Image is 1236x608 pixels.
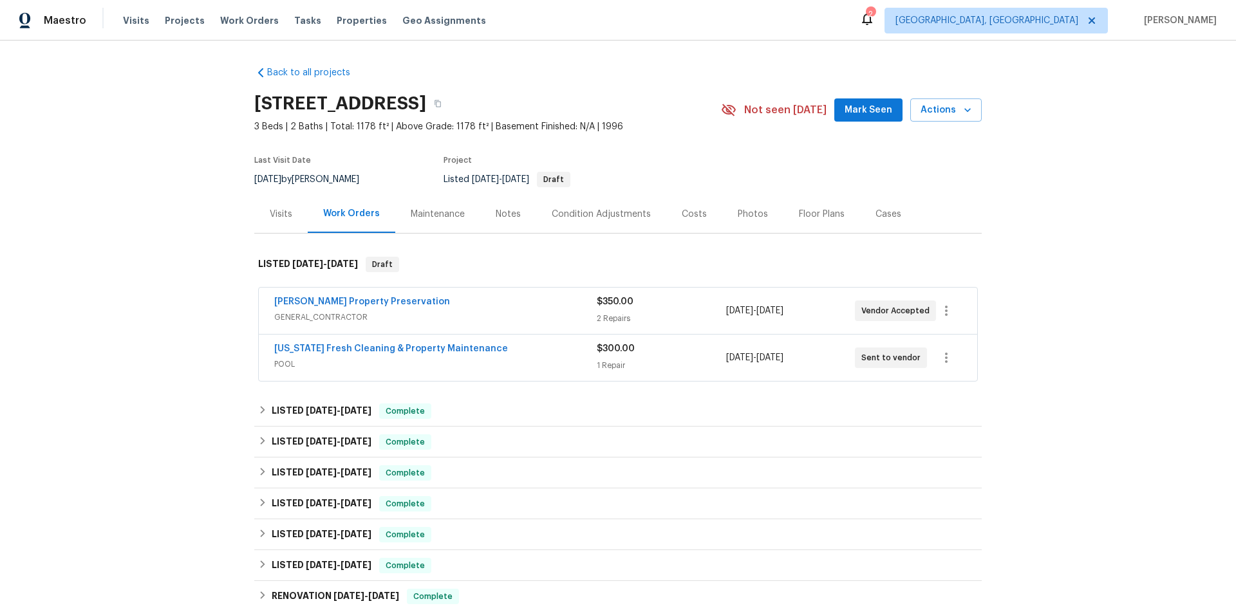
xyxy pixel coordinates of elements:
[472,175,529,184] span: -
[306,437,371,446] span: -
[254,488,982,519] div: LISTED [DATE]-[DATE]Complete
[272,403,371,419] h6: LISTED
[1139,14,1217,27] span: [PERSON_NAME]
[44,14,86,27] span: Maestro
[756,306,783,315] span: [DATE]
[744,104,827,116] span: Not seen [DATE]
[272,527,371,542] h6: LISTED
[756,353,783,362] span: [DATE]
[895,14,1078,27] span: [GEOGRAPHIC_DATA], [GEOGRAPHIC_DATA]
[254,156,311,164] span: Last Visit Date
[726,304,783,317] span: -
[306,499,337,508] span: [DATE]
[323,207,380,220] div: Work Orders
[272,434,371,450] h6: LISTED
[337,14,387,27] span: Properties
[254,175,281,184] span: [DATE]
[597,344,635,353] span: $300.00
[910,98,982,122] button: Actions
[306,468,371,477] span: -
[327,259,358,268] span: [DATE]
[254,550,982,581] div: LISTED [DATE]-[DATE]Complete
[306,560,337,569] span: [DATE]
[380,528,430,541] span: Complete
[380,405,430,418] span: Complete
[341,468,371,477] span: [DATE]
[254,120,721,133] span: 3 Beds | 2 Baths | Total: 1178 ft² | Above Grade: 1178 ft² | Basement Finished: N/A | 1996
[845,102,892,118] span: Mark Seen
[861,304,935,317] span: Vendor Accepted
[341,499,371,508] span: [DATE]
[597,297,633,306] span: $350.00
[834,98,903,122] button: Mark Seen
[306,437,337,446] span: [DATE]
[444,156,472,164] span: Project
[254,172,375,187] div: by [PERSON_NAME]
[738,208,768,221] div: Photos
[306,499,371,508] span: -
[597,359,726,372] div: 1 Repair
[682,208,707,221] div: Costs
[444,175,570,184] span: Listed
[254,519,982,550] div: LISTED [DATE]-[DATE]Complete
[367,258,398,271] span: Draft
[294,16,321,25] span: Tasks
[876,208,901,221] div: Cases
[274,344,508,353] a: [US_STATE] Fresh Cleaning & Property Maintenance
[254,457,982,488] div: LISTED [DATE]-[DATE]Complete
[274,311,597,324] span: GENERAL_CONTRACTOR
[254,66,378,79] a: Back to all projects
[254,97,426,110] h2: [STREET_ADDRESS]
[306,560,371,569] span: -
[306,530,337,539] span: [DATE]
[292,259,323,268] span: [DATE]
[341,437,371,446] span: [DATE]
[254,427,982,457] div: LISTED [DATE]-[DATE]Complete
[411,208,465,221] div: Maintenance
[380,559,430,572] span: Complete
[861,351,926,364] span: Sent to vendor
[426,92,449,115] button: Copy Address
[258,257,358,272] h6: LISTED
[341,406,371,415] span: [DATE]
[408,590,458,603] span: Complete
[333,591,364,600] span: [DATE]
[306,406,337,415] span: [DATE]
[165,14,205,27] span: Projects
[472,175,499,184] span: [DATE]
[274,297,450,306] a: [PERSON_NAME] Property Preservation
[272,465,371,481] h6: LISTED
[726,306,753,315] span: [DATE]
[292,259,358,268] span: -
[272,496,371,511] h6: LISTED
[726,351,783,364] span: -
[597,312,726,325] div: 2 Repairs
[274,358,597,371] span: POOL
[921,102,971,118] span: Actions
[380,466,430,479] span: Complete
[341,530,371,539] span: [DATE]
[402,14,486,27] span: Geo Assignments
[341,560,371,569] span: [DATE]
[538,176,569,183] span: Draft
[254,244,982,285] div: LISTED [DATE]-[DATE]Draft
[866,8,875,21] div: 2
[254,396,982,427] div: LISTED [DATE]-[DATE]Complete
[220,14,279,27] span: Work Orders
[496,208,521,221] div: Notes
[306,468,337,477] span: [DATE]
[380,436,430,448] span: Complete
[380,497,430,510] span: Complete
[726,353,753,362] span: [DATE]
[306,530,371,539] span: -
[333,591,399,600] span: -
[306,406,371,415] span: -
[799,208,845,221] div: Floor Plans
[502,175,529,184] span: [DATE]
[552,208,651,221] div: Condition Adjustments
[272,589,399,604] h6: RENOVATION
[368,591,399,600] span: [DATE]
[270,208,292,221] div: Visits
[123,14,149,27] span: Visits
[272,558,371,573] h6: LISTED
